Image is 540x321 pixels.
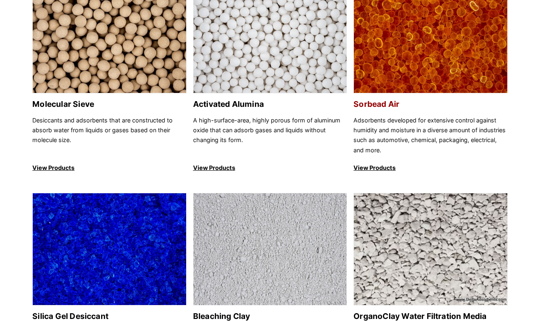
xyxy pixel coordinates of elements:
p: View Products [353,163,508,173]
p: Adsorbents developed for extensive control against humidity and moisture in a diverse amount of i... [353,115,508,156]
h2: OrganoClay Water Filtration Media [353,312,508,321]
p: View Products [193,163,347,173]
h2: Silica Gel Desiccant [32,312,187,321]
h2: Sorbead Air [353,99,508,109]
img: OrganoClay Water Filtration Media [354,193,507,306]
p: Desiccants and adsorbents that are constructed to absorb water from liquids or gases based on the... [32,115,187,156]
h2: Bleaching Clay [193,312,347,321]
h2: Activated Alumina [193,99,347,109]
p: A high-surface-area, highly porous form of aluminum oxide that can adsorb gases and liquids witho... [193,115,347,156]
img: Silica Gel Desiccant [33,193,186,306]
h2: Molecular Sieve [32,99,187,109]
img: Bleaching Clay [193,193,347,306]
p: View Products [32,163,187,173]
